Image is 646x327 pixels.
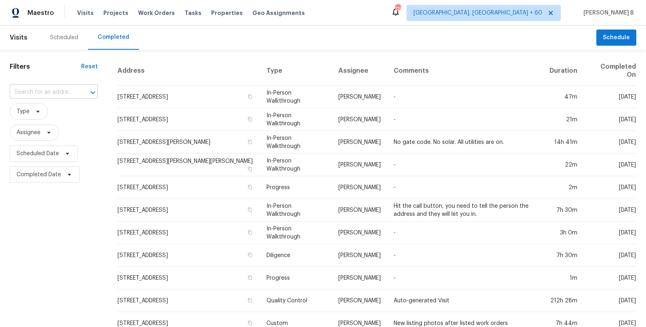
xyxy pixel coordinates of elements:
td: - [387,267,543,289]
td: [DATE] [584,222,636,244]
span: Type [17,108,29,116]
span: Completed Date [17,171,61,179]
td: - [387,86,543,108]
td: Auto-generated Visit [387,289,543,312]
button: Copy Address [246,251,254,259]
th: Completed On [584,56,636,86]
td: 2m [543,176,584,199]
span: Maestro [27,9,54,17]
td: [STREET_ADDRESS] [117,199,260,222]
th: Comments [387,56,543,86]
td: - [387,244,543,267]
td: No gate code. No solar. All utilities are on. [387,131,543,154]
span: Work Orders [138,9,175,17]
td: [PERSON_NAME] [332,267,387,289]
td: Diligence [260,244,332,267]
td: 47m [543,86,584,108]
div: Completed [98,33,129,41]
td: [STREET_ADDRESS] [117,86,260,108]
button: Copy Address [246,297,254,304]
span: Scheduled Date [17,150,59,158]
span: Assignee [17,129,40,137]
h1: Filters [10,63,81,71]
td: [PERSON_NAME] [332,154,387,176]
td: In-Person Walkthrough [260,222,332,244]
td: In-Person Walkthrough [260,108,332,131]
button: Copy Address [246,274,254,281]
div: Reset [81,63,98,71]
td: [DATE] [584,108,636,131]
input: Search for an address... [10,86,75,99]
td: In-Person Walkthrough [260,154,332,176]
td: In-Person Walkthrough [260,86,332,108]
td: In-Person Walkthrough [260,131,332,154]
td: Hit the call button, you need to tell the person the address and they will let you in. [387,199,543,222]
td: [PERSON_NAME] [332,86,387,108]
td: [STREET_ADDRESS] [117,289,260,312]
td: [DATE] [584,131,636,154]
button: Schedule [596,30,636,46]
td: [DATE] [584,86,636,108]
td: [DATE] [584,154,636,176]
th: Duration [543,56,584,86]
td: 1m [543,267,584,289]
td: [DATE] [584,267,636,289]
td: [PERSON_NAME] [332,244,387,267]
td: 21m [543,108,584,131]
span: Visits [10,29,27,46]
td: [PERSON_NAME] [332,131,387,154]
td: [STREET_ADDRESS][PERSON_NAME] [117,131,260,154]
th: Type [260,56,332,86]
div: 725 [395,5,401,13]
span: Schedule [603,33,630,43]
button: Open [87,87,99,98]
td: - [387,222,543,244]
td: [PERSON_NAME] [332,176,387,199]
button: Copy Address [246,138,254,146]
td: Quality Control [260,289,332,312]
button: Copy Address [246,93,254,100]
span: Projects [103,9,128,17]
button: Copy Address [246,165,254,173]
td: - [387,108,543,131]
td: - [387,176,543,199]
button: Copy Address [246,116,254,123]
span: Geo Assignments [252,9,305,17]
td: [DATE] [584,289,636,312]
span: Properties [211,9,243,17]
span: [GEOGRAPHIC_DATA], [GEOGRAPHIC_DATA] + 60 [413,9,542,17]
div: Scheduled [50,34,78,42]
td: [DATE] [584,244,636,267]
td: Progress [260,176,332,199]
td: [PERSON_NAME] [332,289,387,312]
td: [PERSON_NAME] [332,199,387,222]
td: 7h 30m [543,199,584,222]
td: 3h 0m [543,222,584,244]
button: Copy Address [246,206,254,213]
span: Visits [77,9,94,17]
td: [STREET_ADDRESS] [117,108,260,131]
td: Progress [260,267,332,289]
th: Assignee [332,56,387,86]
td: [STREET_ADDRESS] [117,244,260,267]
td: In-Person Walkthrough [260,199,332,222]
td: [STREET_ADDRESS][PERSON_NAME][PERSON_NAME] [117,154,260,176]
td: [PERSON_NAME] [332,222,387,244]
span: Tasks [185,10,201,16]
button: Copy Address [246,229,254,236]
td: [PERSON_NAME] [332,108,387,131]
td: 22m [543,154,584,176]
td: [STREET_ADDRESS] [117,176,260,199]
td: 14h 41m [543,131,584,154]
button: Copy Address [246,184,254,191]
td: - [387,154,543,176]
button: Copy Address [246,319,254,327]
td: 7h 30m [543,244,584,267]
td: 212h 28m [543,289,584,312]
span: [PERSON_NAME] B [580,9,634,17]
th: Address [117,56,260,86]
td: [STREET_ADDRESS] [117,267,260,289]
td: [DATE] [584,176,636,199]
td: [DATE] [584,199,636,222]
td: [STREET_ADDRESS] [117,222,260,244]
